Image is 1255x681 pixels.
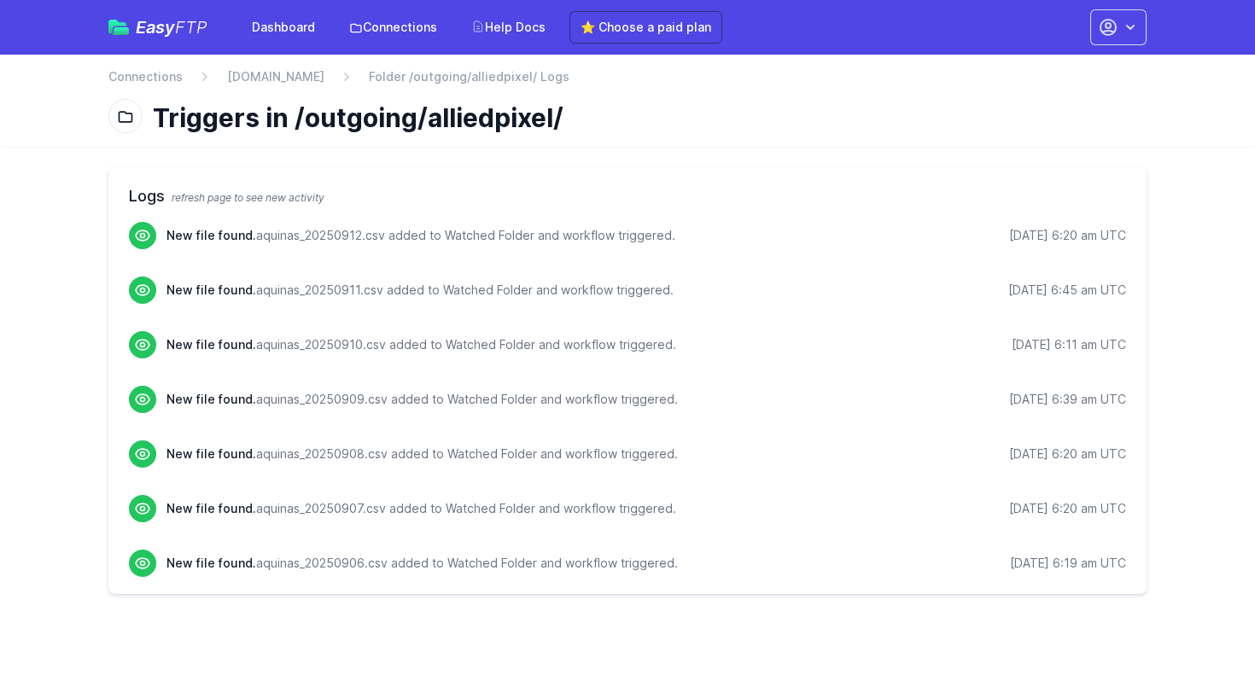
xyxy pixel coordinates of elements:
[166,392,256,406] span: New file found.
[166,391,678,408] p: aquinas_20250909.csv added to Watched Folder and workflow triggered.
[136,19,207,36] span: Easy
[108,20,129,35] img: easyftp_logo.png
[1009,227,1126,244] div: [DATE] 6:20 am UTC
[166,282,674,299] p: aquinas_20250911.csv added to Watched Folder and workflow triggered.
[166,555,678,572] p: aquinas_20250906.csv added to Watched Folder and workflow triggered.
[166,556,256,570] span: New file found.
[166,282,256,297] span: New file found.
[166,336,676,353] p: aquinas_20250910.csv added to Watched Folder and workflow triggered.
[1012,336,1126,353] div: [DATE] 6:11 am UTC
[1008,282,1126,299] div: [DATE] 6:45 am UTC
[166,445,678,463] p: aquinas_20250908.csv added to Watched Folder and workflow triggered.
[166,337,256,352] span: New file found.
[166,500,676,517] p: aquinas_20250907.csv added to Watched Folder and workflow triggered.
[172,191,324,204] span: refresh page to see new activity
[569,11,722,44] a: ⭐ Choose a paid plan
[108,68,1147,96] nav: Breadcrumb
[242,12,325,43] a: Dashboard
[1010,555,1126,572] div: [DATE] 6:19 am UTC
[339,12,447,43] a: Connections
[1009,445,1126,463] div: [DATE] 6:20 am UTC
[369,68,569,85] span: Folder /outgoing/alliedpixel/ Logs
[166,446,256,461] span: New file found.
[129,184,1126,208] h2: Logs
[153,102,1133,133] h1: Triggers in /outgoing/alliedpixel/
[1009,391,1126,408] div: [DATE] 6:39 am UTC
[166,227,675,244] p: aquinas_20250912.csv added to Watched Folder and workflow triggered.
[1009,500,1126,517] div: [DATE] 6:20 am UTC
[461,12,556,43] a: Help Docs
[108,19,207,36] a: EasyFTP
[108,68,183,85] a: Connections
[175,17,207,38] span: FTP
[227,68,324,85] a: [DOMAIN_NAME]
[166,501,256,515] span: New file found.
[166,228,256,242] span: New file found.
